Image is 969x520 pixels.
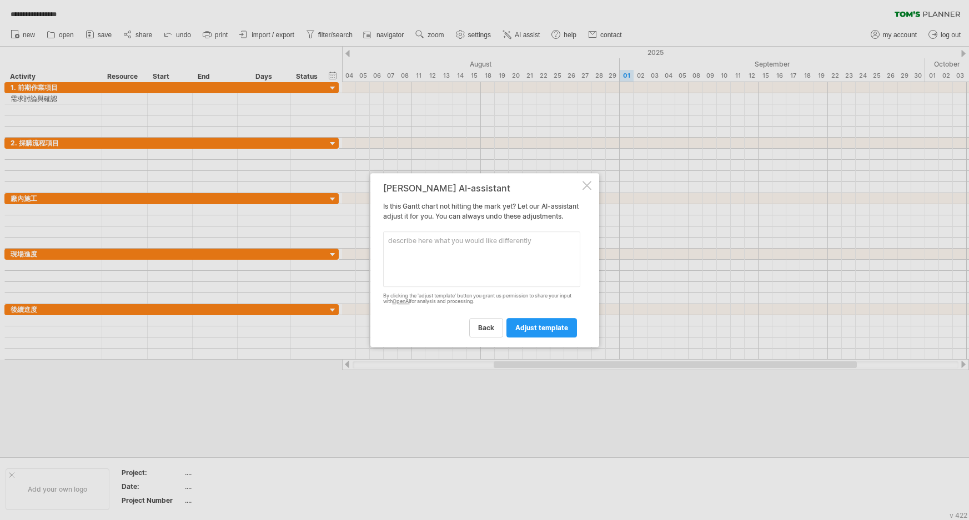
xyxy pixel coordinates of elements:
[506,318,577,337] a: adjust template
[515,324,568,332] span: adjust template
[393,299,410,305] a: OpenAI
[383,183,580,193] div: [PERSON_NAME] AI-assistant
[469,318,503,337] a: back
[478,324,494,332] span: back
[383,183,580,337] div: Is this Gantt chart not hitting the mark yet? Let our AI-assistant adjust it for you. You can alw...
[383,293,580,305] div: By clicking the 'adjust template' button you grant us permission to share your input with for ana...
